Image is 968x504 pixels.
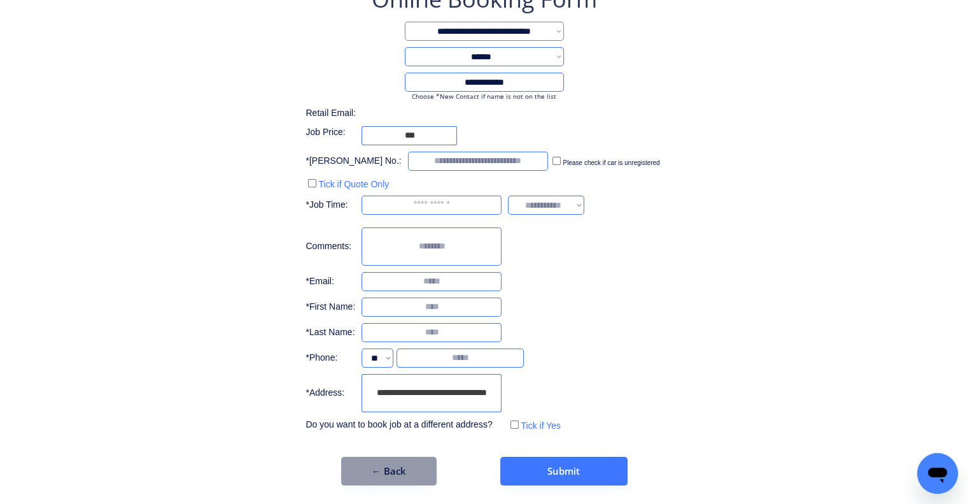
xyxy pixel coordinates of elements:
[305,107,369,120] div: Retail Email:
[305,155,401,168] div: *[PERSON_NAME] No.:
[405,92,564,101] div: Choose *New Contact if name is not on the list
[563,159,659,166] label: Please check if car is unregistered
[305,301,355,313] div: *First Name:
[917,453,958,494] iframe: Button to launch messaging window
[305,240,355,253] div: Comments:
[305,387,355,400] div: *Address:
[305,199,355,212] div: *Job Time:
[341,457,437,486] button: ← Back
[305,126,355,139] div: Job Price:
[305,419,502,431] div: Do you want to book job at a different address?
[521,421,561,431] label: Tick if Yes
[305,275,355,288] div: *Email:
[305,326,355,339] div: *Last Name:
[305,352,355,364] div: *Phone:
[500,457,628,486] button: Submit
[318,179,389,189] label: Tick if Quote Only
